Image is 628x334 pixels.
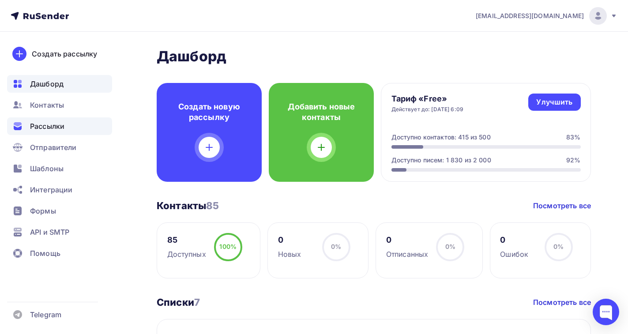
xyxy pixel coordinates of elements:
h4: Добавить новые контакты [283,101,360,123]
span: Интеграции [30,184,72,195]
div: Доступно контактов: 415 из 500 [391,133,491,142]
div: Новых [278,249,301,259]
span: Помощь [30,248,60,259]
div: 0 [278,235,301,245]
a: [EMAIL_ADDRESS][DOMAIN_NAME] [476,7,617,25]
a: Посмотреть все [533,200,591,211]
div: 83% [566,133,580,142]
span: [EMAIL_ADDRESS][DOMAIN_NAME] [476,11,584,20]
a: Посмотреть все [533,297,591,308]
h2: Дашборд [157,48,591,65]
div: Доступных [167,249,206,259]
div: 92% [566,156,580,165]
a: Рассылки [7,117,112,135]
div: 85 [167,235,206,245]
span: 0% [331,243,341,250]
span: Контакты [30,100,64,110]
div: 0 [500,235,528,245]
span: 85 [206,200,219,211]
span: 100% [219,243,237,250]
h3: Списки [157,296,200,308]
h3: Контакты [157,199,219,212]
div: Отписанных [386,249,428,259]
a: Контакты [7,96,112,114]
a: Дашборд [7,75,112,93]
a: Шаблоны [7,160,112,177]
span: 0% [553,243,564,250]
span: Telegram [30,309,61,320]
div: Действует до: [DATE] 6:09 [391,106,464,113]
div: Доступно писем: 1 830 из 2 000 [391,156,491,165]
span: Рассылки [30,121,64,131]
div: 0 [386,235,428,245]
a: Формы [7,202,112,220]
span: Шаблоны [30,163,64,174]
span: Формы [30,206,56,216]
a: Отправители [7,139,112,156]
span: API и SMTP [30,227,69,237]
span: 0% [445,243,455,250]
div: Создать рассылку [32,49,97,59]
div: Улучшить [536,97,572,107]
h4: Создать новую рассылку [171,101,248,123]
span: Отправители [30,142,77,153]
div: Ошибок [500,249,528,259]
span: Дашборд [30,79,64,89]
h4: Тариф «Free» [391,94,464,104]
span: 7 [194,296,200,308]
